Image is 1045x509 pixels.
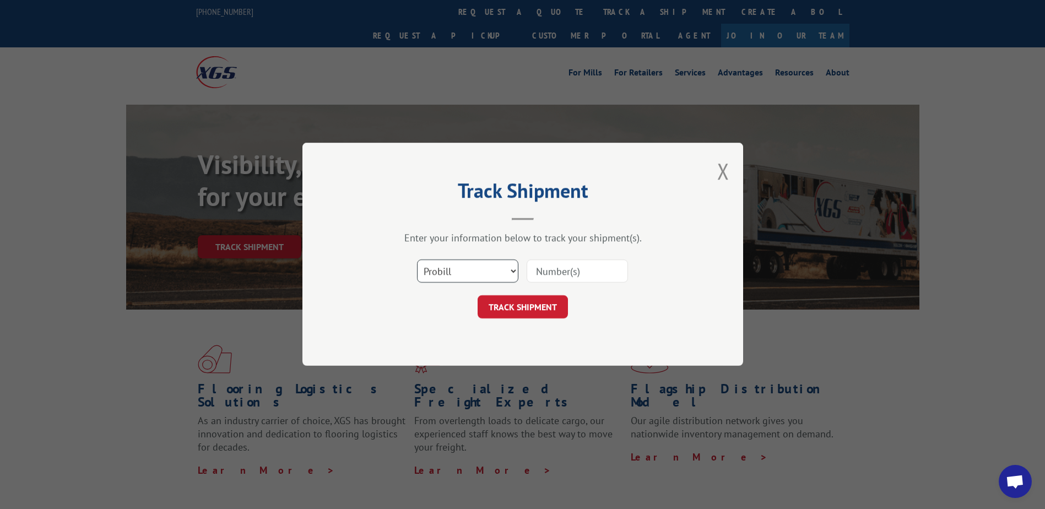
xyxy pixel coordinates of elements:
[478,296,568,319] button: TRACK SHIPMENT
[358,232,688,245] div: Enter your information below to track your shipment(s).
[999,465,1032,498] div: Open chat
[717,156,729,186] button: Close modal
[527,260,628,283] input: Number(s)
[358,183,688,204] h2: Track Shipment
